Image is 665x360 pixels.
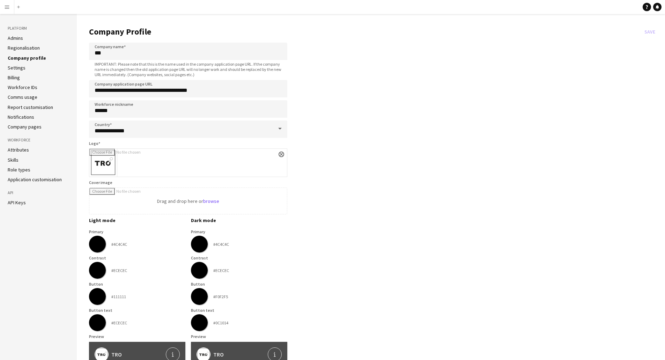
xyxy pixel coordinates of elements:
[8,84,37,90] a: Workforce IDs
[111,350,122,359] span: TRO
[8,74,20,81] a: Billing
[111,268,127,273] div: #ECECEC
[8,176,62,183] a: Application customisation
[8,25,69,31] h3: Platform
[213,320,228,325] div: #0C1014
[8,94,37,100] a: Comms usage
[213,242,229,247] div: #4C4C4C
[111,294,126,299] div: #111111
[89,61,287,77] span: IMPORTANT: Please note that this is the name used in the company application page URL. If the com...
[89,27,642,37] h1: Company Profile
[111,242,127,247] div: #4C4C4C
[191,217,287,223] h3: Dark mode
[8,124,42,130] a: Company pages
[8,147,29,153] a: Attributes
[8,35,23,41] a: Admins
[8,55,46,61] a: Company profile
[8,45,40,51] a: Regionalisation
[8,65,25,71] a: Settings
[213,268,229,273] div: #ECECEC
[213,350,224,359] span: TRO
[8,190,69,196] h3: API
[111,320,127,325] div: #ECECEC
[8,157,19,163] a: Skills
[8,199,26,206] a: API Keys
[8,137,69,143] h3: Workforce
[8,167,30,173] a: Role types
[213,294,228,299] div: #F0F2F5
[8,104,53,110] a: Report customisation
[8,114,34,120] a: Notifications
[89,217,185,223] h3: Light mode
